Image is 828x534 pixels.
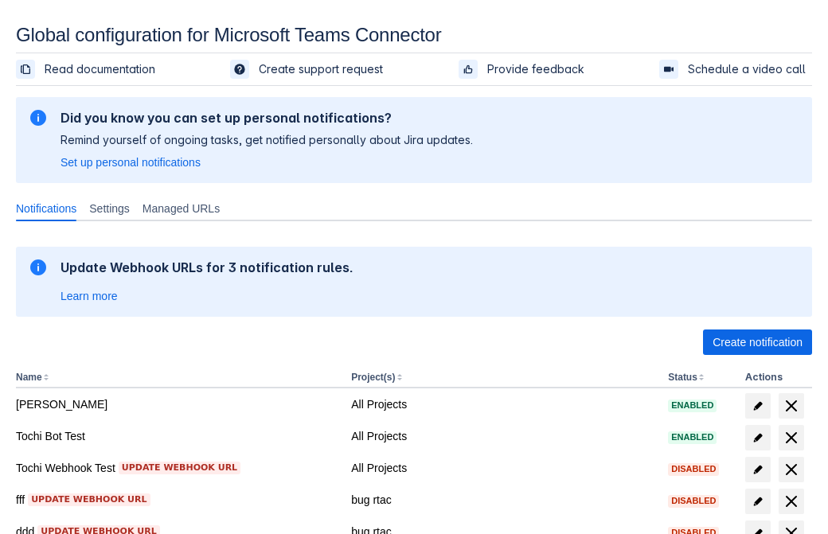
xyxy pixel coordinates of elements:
div: [PERSON_NAME] [16,396,338,412]
th: Actions [739,368,812,388]
span: Read documentation [45,61,155,77]
a: Set up personal notifications [61,154,201,170]
a: Schedule a video call [659,60,812,79]
div: Global configuration for Microsoft Teams Connector [16,24,812,46]
button: Project(s) [351,372,395,383]
span: Disabled [668,465,719,474]
span: Enabled [668,401,717,410]
span: Create support request [259,61,383,77]
span: delete [782,492,801,511]
span: information [29,108,48,127]
span: Managed URLs [143,201,220,216]
span: information [29,258,48,277]
span: Create notification [713,329,803,355]
div: Tochi Webhook Test [16,460,338,476]
button: Create notification [703,329,812,355]
span: Enabled [668,433,717,442]
span: Notifications [16,201,76,216]
div: All Projects [351,396,655,412]
span: Provide feedback [487,61,584,77]
div: All Projects [351,428,655,444]
a: Read documentation [16,60,162,79]
span: Disabled [668,497,719,505]
span: edit [752,400,764,412]
span: Schedule a video call [688,61,806,77]
div: bug rtac [351,492,655,508]
span: edit [752,431,764,444]
span: Settings [89,201,130,216]
span: delete [782,428,801,447]
span: edit [752,463,764,476]
span: delete [782,396,801,415]
button: Status [668,372,697,383]
div: All Projects [351,460,655,476]
a: Provide feedback [459,60,591,79]
span: Update webhook URL [122,462,237,474]
span: documentation [19,63,32,76]
div: fff [16,492,338,508]
a: Learn more [61,288,118,304]
a: Create support request [230,60,389,79]
h2: Update Webhook URLs for 3 notification rules. [61,259,353,275]
p: Remind yourself of ongoing tasks, get notified personally about Jira updates. [61,132,473,148]
div: Tochi Bot Test [16,428,338,444]
button: Name [16,372,42,383]
h2: Did you know you can set up personal notifications? [61,110,473,126]
span: feedback [462,63,475,76]
span: Update webhook URL [31,493,146,506]
span: videoCall [662,63,675,76]
span: support [233,63,246,76]
span: delete [782,460,801,479]
span: edit [752,495,764,508]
